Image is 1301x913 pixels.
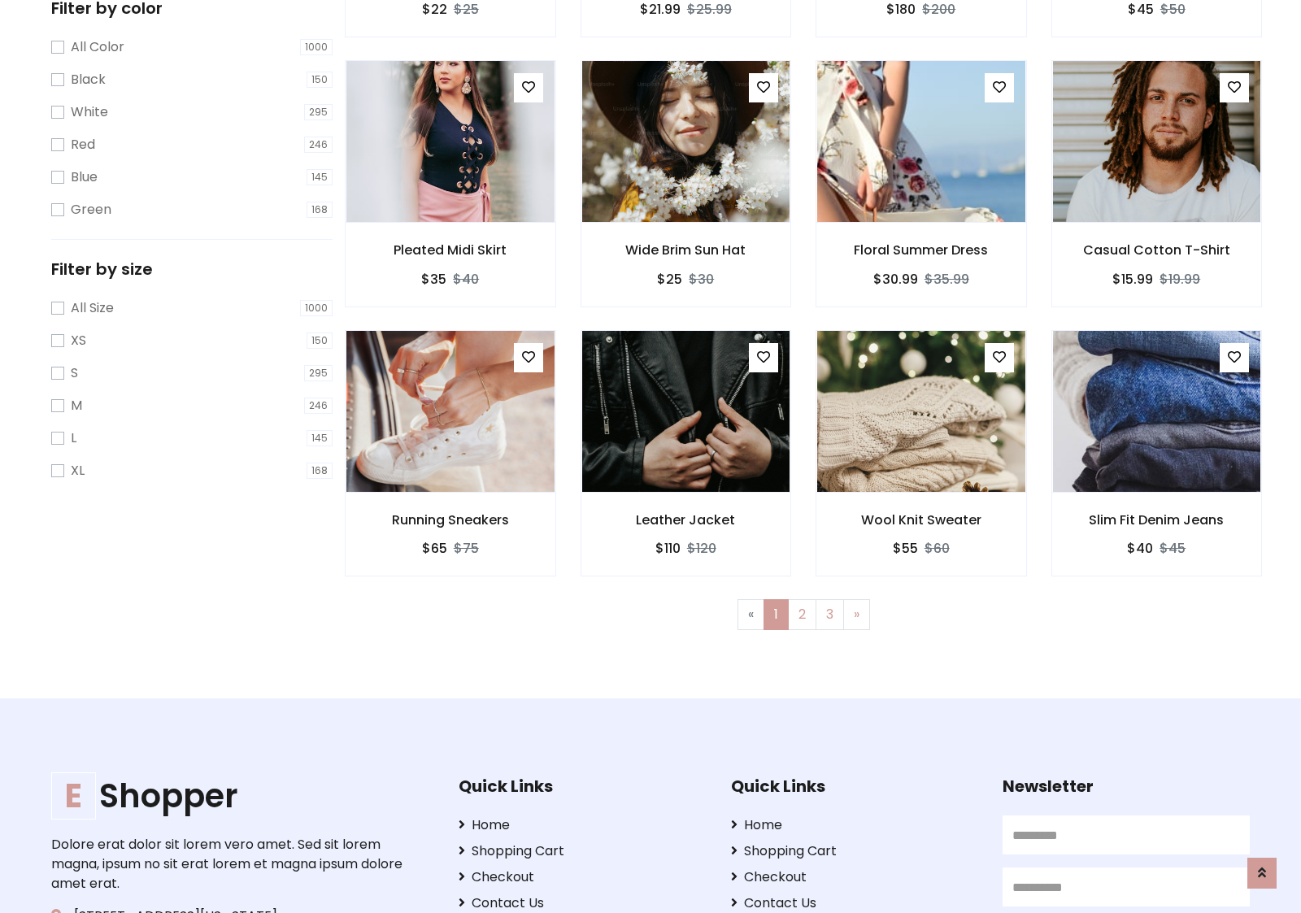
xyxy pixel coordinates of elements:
[422,2,447,17] h6: $22
[731,776,978,796] h5: Quick Links
[764,599,789,630] a: 1
[51,776,407,815] a: EShopper
[689,270,714,289] del: $30
[304,104,333,120] span: 295
[51,835,407,893] p: Dolore erat dolor sit lorem vero amet. Sed sit lorem magna, ipsum no sit erat lorem et magna ipsu...
[307,430,333,446] span: 145
[71,298,114,318] label: All Size
[581,242,791,258] h6: Wide Brim Sun Hat
[854,605,859,624] span: »
[71,363,78,383] label: S
[71,37,124,57] label: All Color
[1003,776,1250,796] h5: Newsletter
[816,242,1026,258] h6: Floral Summer Dress
[51,776,407,815] h1: Shopper
[655,541,681,556] h6: $110
[459,841,706,861] a: Shopping Cart
[1052,512,1262,528] h6: Slim Fit Denim Jeans
[687,539,716,558] del: $120
[843,599,870,630] a: Next
[657,272,682,287] h6: $25
[307,333,333,349] span: 150
[925,270,969,289] del: $35.99
[71,135,95,154] label: Red
[421,272,446,287] h6: $35
[304,137,333,153] span: 246
[731,893,978,913] a: Contact Us
[71,331,86,350] label: XS
[71,396,82,415] label: M
[731,815,978,835] a: Home
[307,202,333,218] span: 168
[307,72,333,88] span: 150
[71,167,98,187] label: Blue
[51,259,333,279] h5: Filter by size
[300,39,333,55] span: 1000
[788,599,816,630] a: 2
[357,599,1250,630] nav: Page navigation
[346,512,555,528] h6: Running Sneakers
[71,102,108,122] label: White
[459,893,706,913] a: Contact Us
[1112,272,1153,287] h6: $15.99
[925,539,950,558] del: $60
[307,169,333,185] span: 145
[422,541,447,556] h6: $65
[1127,541,1153,556] h6: $40
[459,776,706,796] h5: Quick Links
[304,398,333,414] span: 246
[453,270,479,289] del: $40
[1160,539,1186,558] del: $45
[816,512,1026,528] h6: Wool Knit Sweater
[816,599,844,630] a: 3
[71,200,111,220] label: Green
[731,841,978,861] a: Shopping Cart
[886,2,916,17] h6: $180
[300,300,333,316] span: 1000
[893,541,918,556] h6: $55
[581,512,791,528] h6: Leather Jacket
[1052,242,1262,258] h6: Casual Cotton T-Shirt
[51,772,96,820] span: E
[1160,270,1200,289] del: $19.99
[640,2,681,17] h6: $21.99
[346,242,555,258] h6: Pleated Midi Skirt
[71,461,85,480] label: XL
[459,815,706,835] a: Home
[304,365,333,381] span: 295
[1128,2,1154,17] h6: $45
[731,867,978,887] a: Checkout
[307,463,333,479] span: 168
[459,867,706,887] a: Checkout
[454,539,479,558] del: $75
[71,428,76,448] label: L
[873,272,918,287] h6: $30.99
[71,70,106,89] label: Black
